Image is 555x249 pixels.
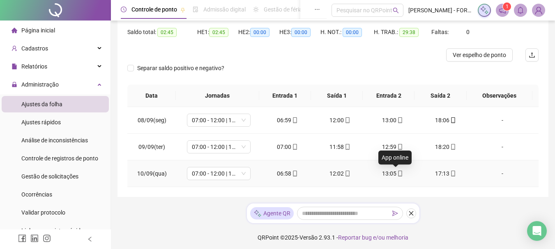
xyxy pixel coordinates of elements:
span: Ocorrências [21,191,52,198]
div: 11:58 [320,142,360,151]
span: mobile [291,144,298,150]
span: Separar saldo positivo e negativo? [134,64,228,73]
button: Ver espelho de ponto [446,48,513,62]
span: mobile [449,171,456,176]
th: Entrada 2 [363,85,415,107]
span: Gestão de férias [264,6,305,13]
span: 08/09(seg) [138,117,166,123]
span: mobile [344,144,350,150]
div: 06:59 [268,116,307,125]
span: ellipsis [314,7,320,12]
div: Agente QR [250,207,294,219]
span: Observações [473,91,526,100]
span: pushpin [180,7,185,12]
span: upload [529,52,535,58]
span: instagram [43,234,51,242]
span: 07:00 - 12:00 | 13:00 - 17:00 [192,167,246,180]
th: Saída 2 [415,85,466,107]
span: Link para registro rápido [21,227,84,234]
span: user-add [12,46,17,51]
span: 00:00 [343,28,362,37]
div: App online [378,151,412,164]
span: Validar protocolo [21,209,65,216]
div: 17:13 [426,169,465,178]
div: 13:00 [373,116,412,125]
span: Análise de inconsistências [21,137,88,144]
span: Gestão de solicitações [21,173,78,180]
span: search [393,7,399,14]
div: 07:00 [268,142,307,151]
span: mobile [344,117,350,123]
span: notification [499,7,506,14]
span: 02:45 [209,28,228,37]
span: Ver espelho de ponto [453,50,506,59]
div: - [478,169,527,178]
span: close [408,210,414,216]
div: H. TRAB.: [374,27,431,37]
div: - [478,116,527,125]
span: send [392,210,398,216]
span: mobile [396,117,403,123]
span: mobile [396,144,403,150]
th: Observações [467,85,532,107]
span: home [12,27,17,33]
span: Faltas: [431,29,450,35]
div: 12:00 [320,116,360,125]
span: Reportar bug e/ou melhoria [338,234,408,241]
div: HE 3: [279,27,320,37]
sup: 1 [503,2,511,11]
div: Saldo total: [127,27,197,37]
img: sparkle-icon.fc2bf0ac1784a2077858766a79e2daf3.svg [480,6,489,15]
span: 00:00 [250,28,269,37]
span: [PERSON_NAME] - FORMULA PAVIMENTAÇÃO LTDA [408,6,473,15]
span: lock [12,82,17,87]
span: 0 [466,29,470,35]
span: mobile [291,171,298,176]
span: Versão [299,234,318,241]
th: Jornadas [176,85,259,107]
span: mobile [291,117,298,123]
img: sparkle-icon.fc2bf0ac1784a2077858766a79e2daf3.svg [253,209,262,218]
span: Cadastros [21,45,48,52]
div: Open Intercom Messenger [527,221,547,241]
span: mobile [449,117,456,123]
div: 12:02 [320,169,360,178]
span: 10/09(qua) [137,170,167,177]
div: - [478,142,527,151]
span: Administração [21,81,59,88]
span: Relatórios [21,63,47,70]
span: Ajustes da folha [21,101,62,107]
span: linkedin [30,234,39,242]
div: 06:58 [268,169,307,178]
div: 12:59 [373,142,412,151]
span: Ajustes rápidos [21,119,61,126]
span: bell [517,7,524,14]
span: 09/09(ter) [138,144,165,150]
span: 1 [506,4,509,9]
th: Entrada 1 [259,85,311,107]
span: Admissão digital [203,6,246,13]
span: mobile [396,171,403,176]
span: left [87,236,93,242]
span: facebook [18,234,26,242]
span: 29:38 [399,28,419,37]
span: clock-circle [121,7,127,12]
div: H. NOT.: [320,27,374,37]
div: HE 2: [238,27,279,37]
span: Controle de ponto [131,6,177,13]
span: 00:00 [291,28,311,37]
span: Controle de registros de ponto [21,155,98,162]
span: 07:00 - 12:00 | 13:00 - 17:00 [192,141,246,153]
span: 02:45 [157,28,177,37]
th: Saída 1 [311,85,363,107]
div: 18:20 [426,142,465,151]
span: file [12,64,17,69]
span: mobile [449,144,456,150]
span: sun [253,7,259,12]
div: 18:06 [426,116,465,125]
span: Página inicial [21,27,55,34]
img: 84187 [532,4,545,16]
div: 13:05 [373,169,412,178]
span: file-done [193,7,198,12]
div: HE 1: [197,27,238,37]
